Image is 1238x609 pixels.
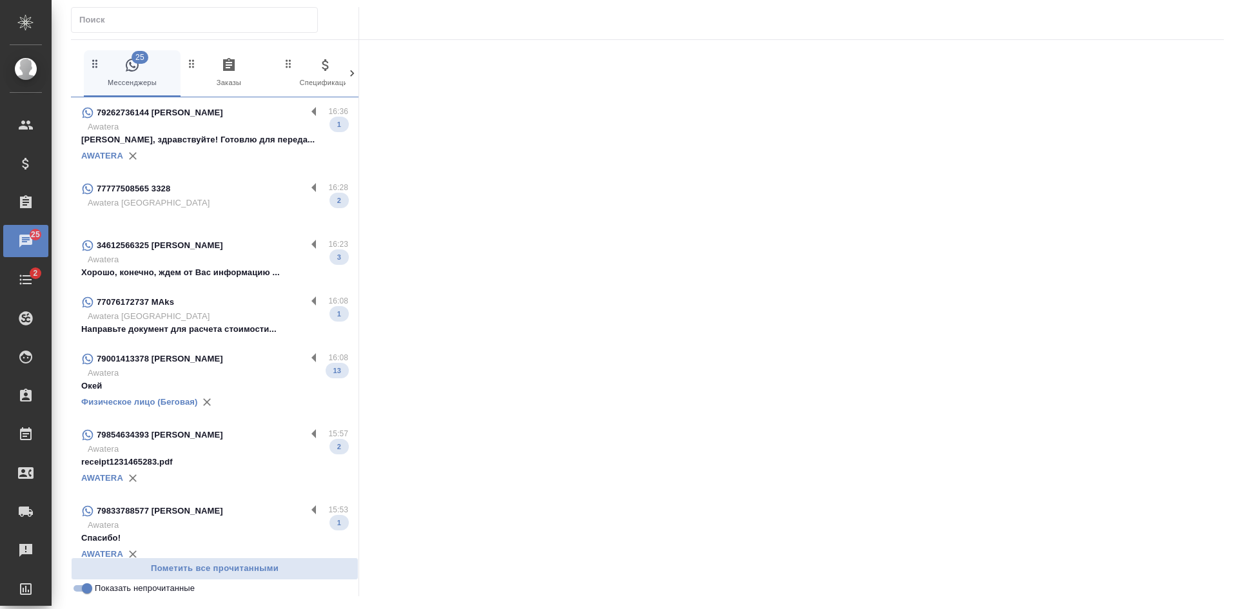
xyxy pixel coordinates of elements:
[71,557,359,580] button: Пометить все прочитанными
[329,307,349,320] span: 1
[81,380,348,392] p: Окей
[81,133,348,146] p: [PERSON_NAME], здравствуйте! Готовлю для переда...
[186,57,272,89] span: Заказы
[95,582,195,595] span: Показать непрочитанные
[97,429,223,441] p: 79854634393 [PERSON_NAME]
[132,51,148,64] span: 25
[71,420,359,496] div: 79854634393 [PERSON_NAME]15:57Awaterareceipt1231465283.pdf2AWATERA
[328,105,348,118] p: 16:36
[3,264,48,296] a: 2
[88,519,348,532] p: Awatera
[282,57,369,89] span: Спецификации
[71,287,359,343] div: 77076172737 MAks16:08Awatera [GEOGRAPHIC_DATA]Направьте документ для расчета стоимости...1
[71,343,359,420] div: 79001413378 [PERSON_NAME]16:08AwateraОкей13Физическое лицо (Беговая)
[88,443,348,456] p: Awatera
[328,351,348,364] p: 16:08
[97,182,170,195] p: 77777508565 3328
[123,146,142,166] button: Удалить привязку
[81,397,197,407] a: Физическое лицо (Беговая)
[97,106,223,119] p: 79262736144 [PERSON_NAME]
[329,516,349,529] span: 1
[25,267,45,280] span: 2
[329,118,349,131] span: 1
[71,97,359,173] div: 79262736144 [PERSON_NAME]16:36Awatera[PERSON_NAME], здравствуйте! Готовлю для переда...1AWATERA
[79,11,317,29] input: Поиск
[328,427,348,440] p: 15:57
[123,545,142,564] button: Удалить привязку
[89,57,175,89] span: Мессенджеры
[326,364,349,377] span: 13
[328,181,348,194] p: 16:28
[71,230,359,287] div: 34612566325 [PERSON_NAME]16:23AwateraХорошо, конечно, ждем от Вас информацию ...3
[88,253,348,266] p: Awatera
[88,121,348,133] p: Awatera
[81,266,348,279] p: Хорошо, конечно, ждем от Вас информацию ...
[329,251,349,264] span: 3
[81,473,123,483] a: AWATERA
[81,532,348,545] p: Спасибо!
[78,561,351,576] span: Пометить все прочитанными
[71,173,359,230] div: 77777508565 332816:28Awatera [GEOGRAPHIC_DATA]2
[328,503,348,516] p: 15:53
[97,353,223,365] p: 79001413378 [PERSON_NAME]
[328,238,348,251] p: 16:23
[329,440,349,453] span: 2
[123,469,142,488] button: Удалить привязку
[97,505,223,517] p: 79833788577 [PERSON_NAME]
[97,296,174,309] p: 77076172737 MAks
[81,151,123,160] a: AWATERA
[88,367,348,380] p: Awatera
[88,197,348,209] p: Awatera [GEOGRAPHIC_DATA]
[3,225,48,257] a: 25
[197,392,217,412] button: Удалить привязку
[329,194,349,207] span: 2
[71,496,359,572] div: 79833788577 [PERSON_NAME]15:53AwateraСпасибо!1AWATERA
[97,239,223,252] p: 34612566325 [PERSON_NAME]
[81,323,348,336] p: Направьте документ для расчета стоимости...
[81,549,123,559] a: AWATERA
[328,295,348,307] p: 16:08
[88,310,348,323] p: Awatera [GEOGRAPHIC_DATA]
[23,228,48,241] span: 25
[81,456,348,469] p: receipt1231465283.pdf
